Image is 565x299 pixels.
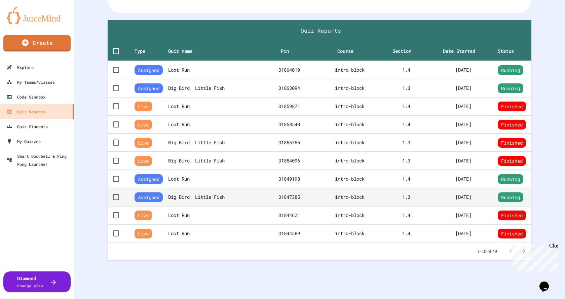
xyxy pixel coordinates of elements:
[135,120,152,129] span: Live
[429,224,498,242] td: [DATE]
[262,115,316,134] td: 31858548
[135,156,152,166] span: Live
[168,134,262,152] th: Big Bird, Little Fish
[389,176,424,182] div: 1 . 4
[168,61,262,79] th: Loot Run
[429,61,498,79] td: [DATE]
[135,229,152,238] span: Live
[429,206,498,224] td: [DATE]
[498,83,523,93] span: Running
[498,102,526,111] span: Finished
[322,230,378,237] div: intro-block
[322,67,378,73] div: intro-block
[429,152,498,170] td: [DATE]
[498,120,526,129] span: Finished
[429,188,498,206] td: [DATE]
[135,83,163,93] span: Assigned
[389,103,424,110] div: 1 . 4
[262,170,316,188] td: 31849198
[3,35,71,51] a: Create
[3,271,71,292] button: DiamondChange plan
[17,275,43,289] div: Diamond
[168,224,262,242] th: Loot Run
[262,134,316,152] td: 31855765
[262,152,316,170] td: 31854096
[389,139,424,146] div: 1 . 3
[7,78,55,86] div: My Teams/Classes
[322,212,378,219] div: intro-block
[322,103,378,110] div: intro-block
[168,47,201,55] span: Quiz name
[498,174,523,184] span: Running
[7,63,34,71] div: Explore
[478,248,497,255] p: 1–10 of 49
[168,206,262,224] th: Loot Run
[322,194,378,200] div: intro-block
[135,102,152,111] span: Live
[322,121,378,128] div: intro-block
[135,192,163,202] span: Assigned
[262,97,316,115] td: 31859871
[498,138,526,148] span: Finished
[389,157,424,164] div: 1 . 3
[135,138,152,148] span: Live
[389,85,424,91] div: 1 . 3
[498,65,523,75] span: Running
[498,47,523,55] span: Status
[498,211,526,220] span: Finished
[322,85,378,91] div: intro-block
[168,79,262,97] th: Big Bird, Little Fish
[389,212,424,219] div: 1 . 4
[429,134,498,152] td: [DATE]
[168,97,262,115] th: Loot Run
[389,121,424,128] div: 1 . 4
[262,188,316,206] td: 31847385
[443,47,484,55] span: Date Started
[537,272,558,292] iframe: chat widget
[168,170,262,188] th: Loot Run
[322,176,378,182] div: intro-block
[7,7,67,24] img: logo-orange.svg
[337,47,362,55] span: Course
[262,79,316,97] td: 31863094
[262,61,316,79] td: 31864019
[168,188,262,206] th: Big Bird, Little Fish
[389,230,424,237] div: 1 . 4
[389,194,424,200] div: 1 . 3
[135,65,163,75] span: Assigned
[3,3,46,43] div: Chat with us now!Close
[509,243,558,271] iframe: chat widget
[498,156,526,166] span: Finished
[168,152,262,170] th: Big Bird, Little Fish
[392,47,420,55] span: Section
[389,67,424,73] div: 1 . 4
[498,229,526,238] span: Finished
[498,192,523,202] span: Running
[7,137,41,145] div: My Quizzes
[135,211,152,220] span: Live
[7,122,48,130] div: Quiz Students
[17,283,43,288] span: Change plan
[135,174,163,184] span: Assigned
[429,170,498,188] td: [DATE]
[168,115,262,134] th: Loot Run
[135,47,154,55] span: Type
[7,108,45,116] div: Quiz Reports
[262,224,316,242] td: 31844589
[7,93,45,101] div: Code Sandbox
[262,206,316,224] td: 31844621
[113,27,529,35] h1: Quiz Reports
[322,157,378,164] div: intro-block
[429,79,498,97] td: [DATE]
[7,152,71,168] div: Smart Doorbell & Ping Pong Launcher
[322,139,378,146] div: intro-block
[281,47,298,55] span: Pin
[429,97,498,115] td: [DATE]
[429,115,498,134] td: [DATE]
